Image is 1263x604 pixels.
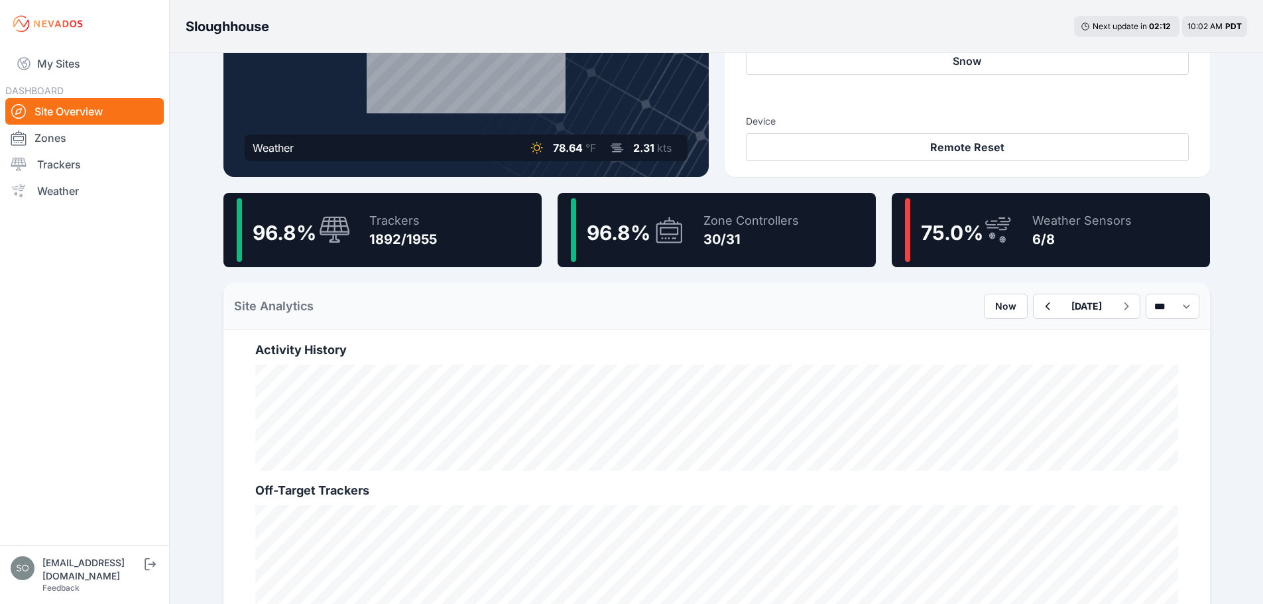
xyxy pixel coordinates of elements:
[892,193,1210,267] a: 75.0%Weather Sensors6/8
[1032,211,1132,230] div: Weather Sensors
[1225,21,1242,31] span: PDT
[703,211,799,230] div: Zone Controllers
[369,230,437,249] div: 1892/1955
[5,178,164,204] a: Weather
[657,141,672,154] span: kts
[703,230,799,249] div: 30/31
[11,556,34,580] img: solarae@invenergy.com
[234,297,314,316] h2: Site Analytics
[553,141,583,154] span: 78.64
[1061,294,1113,318] button: [DATE]
[255,481,1178,500] h2: Off-Target Trackers
[255,341,1178,359] h2: Activity History
[587,221,650,245] span: 96.8 %
[5,48,164,80] a: My Sites
[5,98,164,125] a: Site Overview
[369,211,437,230] div: Trackers
[921,221,983,245] span: 75.0 %
[633,141,654,154] span: 2.31
[558,193,876,267] a: 96.8%Zone Controllers30/31
[42,556,142,583] div: [EMAIL_ADDRESS][DOMAIN_NAME]
[1187,21,1223,31] span: 10:02 AM
[746,115,1189,128] h3: Device
[186,17,269,36] h3: Sloughhouse
[42,583,80,593] a: Feedback
[1149,21,1173,32] div: 02 : 12
[5,85,64,96] span: DASHBOARD
[223,193,542,267] a: 96.8%Trackers1892/1955
[1093,21,1147,31] span: Next update in
[11,13,85,34] img: Nevados
[186,9,269,44] nav: Breadcrumb
[5,151,164,178] a: Trackers
[585,141,596,154] span: °F
[984,294,1028,319] button: Now
[253,221,316,245] span: 96.8 %
[5,125,164,151] a: Zones
[1032,230,1132,249] div: 6/8
[746,47,1189,75] button: Snow
[746,133,1189,161] button: Remote Reset
[253,140,294,156] div: Weather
